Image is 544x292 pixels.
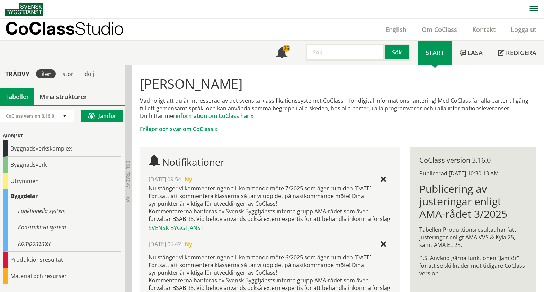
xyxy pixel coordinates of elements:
[3,252,121,268] div: Produktionsresultat
[176,112,254,120] a: information om CoClass här »
[80,69,98,78] div: dölj
[5,24,124,32] p: CoClass
[3,173,121,189] div: Utrymmen
[378,25,414,34] a: English
[140,97,535,120] p: Vad roligt att du är intresserad av det svenska klassifikationssystemet CoClass – för digital inf...
[3,132,121,140] div: Objekt
[306,44,385,61] input: Sök
[467,49,483,57] span: Läsa
[419,226,527,249] p: Tabellen Produktionsresultat har fått justeringar enligt AMA VVS & Kyla 25, samt AMA EL 25.
[1,70,33,78] div: Trädvy
[6,113,54,119] span: CoClass Version 3.16.0
[140,76,535,91] h1: [PERSON_NAME]
[426,49,444,57] span: Start
[276,48,287,59] span: Notifikationer
[5,19,139,40] a: CoClassStudio
[149,254,392,292] p: Nu stänger vi kommenteringen till kommande möte 6/2025 som äger rum den [DATE]. Fortsätt att komm...
[3,235,121,252] div: Komponenter
[185,240,192,248] span: Ny
[385,44,410,61] button: Sök
[490,41,544,65] a: Redigera
[419,254,527,277] p: P.S. Använd gärna funktionen ”Jämför” för att se skillnader mot tidigare CoClass version.
[140,125,218,133] a: Frågor och svar om CoClass »
[465,25,503,34] a: Kontakt
[452,41,490,65] a: Läsa
[5,3,43,16] img: Svensk Byggtjänst
[3,140,121,157] div: Byggnadsverkskomplex
[36,69,56,78] div: liten
[3,189,121,203] div: Byggdelar
[419,156,527,164] div: CoClass version 3.16.0
[59,69,78,78] div: stor
[149,175,181,183] span: [DATE] 09.54
[3,219,121,235] div: Konstruktiva system
[269,41,295,65] a: 26
[414,25,465,34] a: Om CoClass
[3,157,121,173] div: Byggnadsverk
[419,170,527,177] div: Publicerad [DATE] 10:30:13 AM
[125,161,131,188] span: Dölj trädvy
[418,41,452,65] a: Start
[185,175,192,183] span: Ny
[503,25,544,34] a: Logga ut
[3,268,121,284] div: Material och resurser
[3,203,121,219] div: Funktionella system
[162,155,224,169] span: Notifikationer
[506,49,536,57] span: Redigera
[149,240,181,248] span: [DATE] 05.42
[34,88,92,105] a: Mina strukturer
[81,110,123,122] button: Jämför
[283,45,290,52] div: 26
[149,224,392,232] div: Svensk Byggtjänst
[419,183,527,220] h1: Publicering av justeringar enligt AMA-rådet 3/2025
[75,18,124,38] span: Studio
[149,184,392,223] div: Nu stänger vi kommenteringen till kommande möte 7/2025 som äger rum den [DATE]. Fortsätt att komm...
